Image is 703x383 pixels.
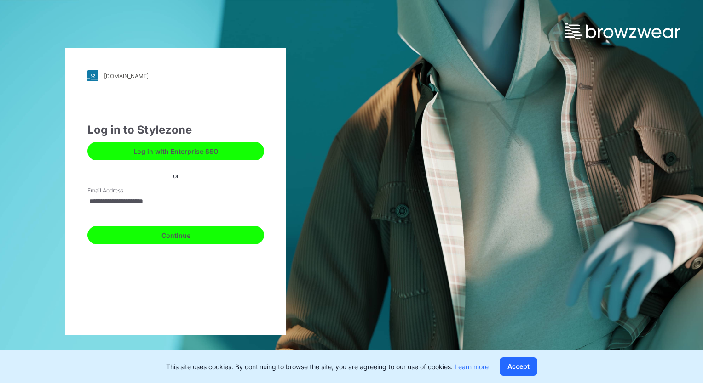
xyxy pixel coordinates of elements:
[87,226,264,244] button: Continue
[500,357,537,376] button: Accept
[87,70,98,81] img: stylezone-logo.562084cfcfab977791bfbf7441f1a819.svg
[87,186,152,195] label: Email Address
[455,363,489,371] a: Learn more
[87,142,264,160] button: Log in with Enterprise SSO
[565,23,680,39] img: browzwear-logo.e42bd6dac1945053ebaf764b6aa21510.svg
[87,70,264,81] a: [DOMAIN_NAME]
[87,122,264,138] div: Log in to Stylezone
[166,170,186,180] div: or
[166,362,489,372] p: This site uses cookies. By continuing to browse the site, you are agreeing to our use of cookies.
[104,73,149,79] div: [DOMAIN_NAME]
